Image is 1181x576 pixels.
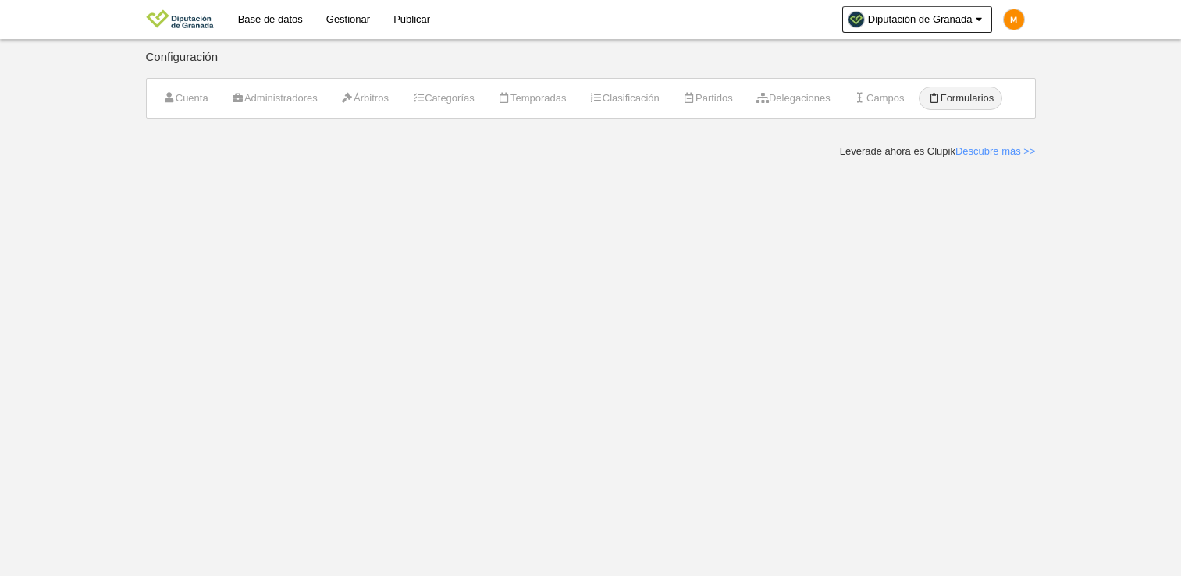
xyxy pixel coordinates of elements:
a: Administradores [223,87,326,110]
div: Configuración [146,51,1036,78]
a: Campos [845,87,913,110]
a: Delegaciones [748,87,839,110]
a: Descubre más >> [955,145,1036,157]
a: Partidos [674,87,742,110]
a: Árbitros [333,87,397,110]
a: Diputación de Granada [842,6,992,33]
img: Diputación de Granada [146,9,214,28]
span: Diputación de Granada [868,12,973,27]
a: Formularios [919,87,1002,110]
img: c2l6ZT0zMHgzMCZmcz05JnRleHQ9TSZiZz1mYjhjMDA%3D.png [1004,9,1024,30]
a: Temporadas [489,87,575,110]
a: Categorías [404,87,483,110]
img: Oa6SvBRBA39l.30x30.jpg [848,12,864,27]
div: Leverade ahora es Clupik [840,144,1036,158]
a: Clasificación [582,87,668,110]
a: Cuenta [155,87,217,110]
